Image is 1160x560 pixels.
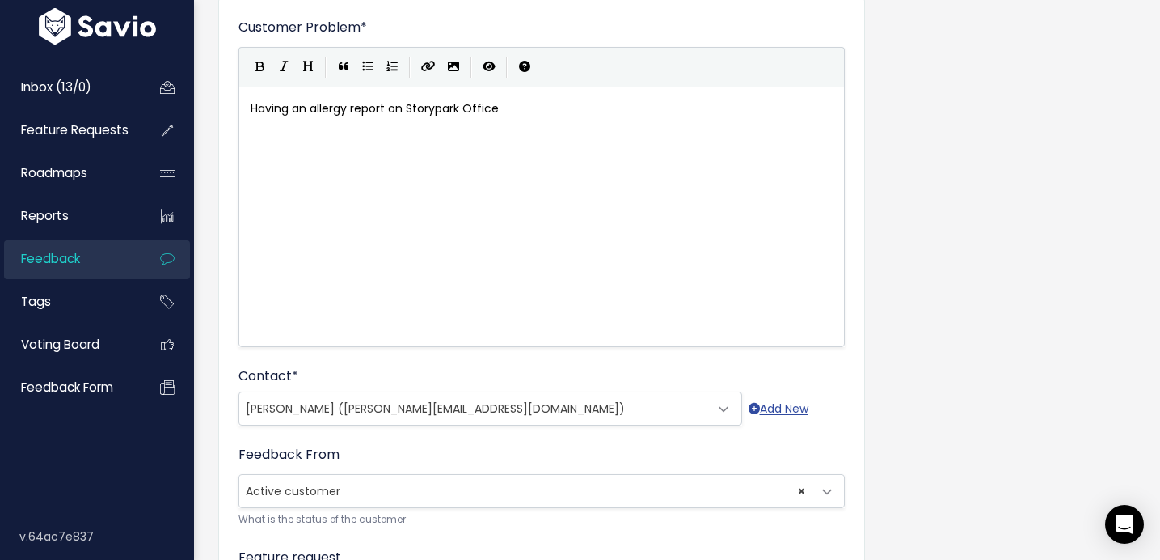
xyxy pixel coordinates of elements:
[21,293,51,310] span: Tags
[356,55,380,79] button: Generic List
[19,515,194,558] div: v.64ac7e837
[238,511,845,528] small: What is the status of the customer
[238,474,845,508] span: Active customer
[798,475,805,507] span: ×
[238,367,298,386] label: Contact
[246,401,625,417] span: [PERSON_NAME] ([PERSON_NAME][EMAIL_ADDRESS][DOMAIN_NAME])
[470,57,472,77] i: |
[1105,505,1144,544] div: Open Intercom Messenger
[4,69,134,106] a: Inbox (13/0)
[21,207,69,224] span: Reports
[4,326,134,363] a: Voting Board
[272,55,296,79] button: Italic
[380,55,404,79] button: Numbered List
[513,55,537,79] button: Markdown Guide
[21,121,129,138] span: Feature Requests
[21,164,87,181] span: Roadmaps
[4,155,134,192] a: Roadmaps
[238,445,340,465] label: Feedback From
[35,8,160,45] img: logo-white.9d6f32f41409.svg
[4,112,134,149] a: Feature Requests
[4,369,134,406] a: Feedback form
[415,55,441,79] button: Create Link
[749,399,808,419] a: Add New
[331,55,356,79] button: Quote
[239,392,709,425] span: Angela Brown (angela@campevergreen.com.au)
[21,379,113,396] span: Feedback form
[4,283,134,320] a: Tags
[247,55,272,79] button: Bold
[21,78,91,95] span: Inbox (13/0)
[296,55,320,79] button: Heading
[238,392,742,426] span: Angela Brown (angela@campevergreen.com.au)
[239,475,812,507] span: Active customer
[21,250,80,267] span: Feedback
[21,336,99,353] span: Voting Board
[441,55,466,79] button: Import an image
[4,197,134,235] a: Reports
[477,55,501,79] button: Toggle Preview
[325,57,327,77] i: |
[506,57,508,77] i: |
[251,100,499,117] span: Having an allergy report on Storypark Office
[238,18,367,37] label: Customer Problem
[4,240,134,278] a: Feedback
[409,57,411,77] i: |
